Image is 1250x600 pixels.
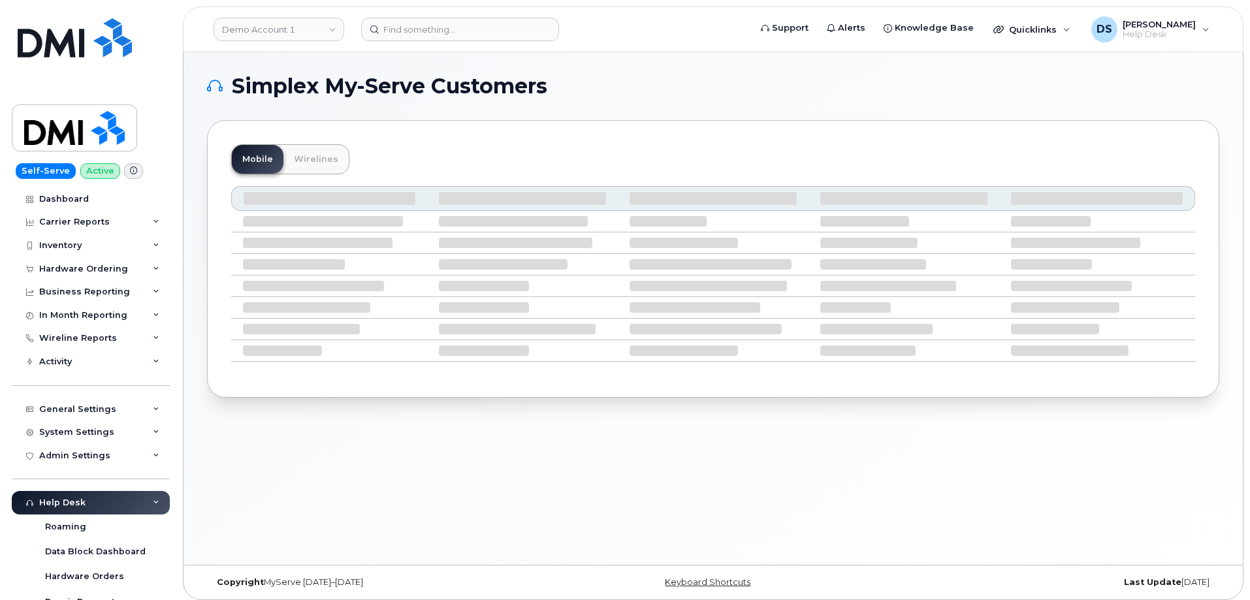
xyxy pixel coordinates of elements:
strong: Last Update [1124,577,1181,587]
a: Mobile [232,145,283,174]
a: Keyboard Shortcuts [665,577,750,587]
div: MyServe [DATE]–[DATE] [207,577,545,588]
a: Wirelines [283,145,349,174]
strong: Copyright [217,577,264,587]
span: Simplex My-Serve Customers [232,76,547,96]
div: [DATE] [882,577,1219,588]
